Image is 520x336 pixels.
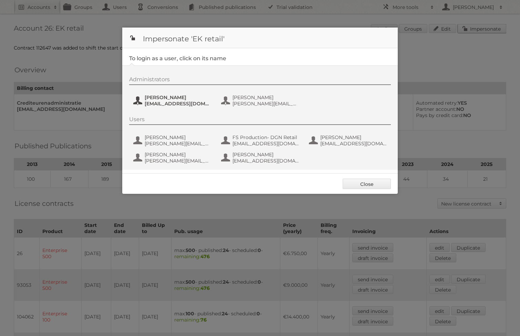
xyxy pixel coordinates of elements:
span: [PERSON_NAME] [145,134,211,140]
h1: Impersonate 'EK retail' [122,28,398,48]
button: FS Production- DGN Retail [EMAIL_ADDRESS][DOMAIN_NAME] [220,134,301,147]
span: [PERSON_NAME][EMAIL_ADDRESS][DOMAIN_NAME] [232,101,299,107]
span: [PERSON_NAME] [145,151,211,158]
span: [PERSON_NAME] [145,94,211,101]
span: [EMAIL_ADDRESS][DOMAIN_NAME] [232,158,299,164]
button: [PERSON_NAME] [PERSON_NAME][EMAIL_ADDRESS][PERSON_NAME][DOMAIN_NAME] [133,151,214,165]
div: Administrators [129,76,391,85]
button: [PERSON_NAME] [EMAIL_ADDRESS][DOMAIN_NAME] [308,134,389,147]
legend: To login as a user, click on its name [129,55,226,62]
a: Close [343,179,391,189]
button: [PERSON_NAME] [EMAIL_ADDRESS][DOMAIN_NAME] [133,94,214,107]
span: [EMAIL_ADDRESS][DOMAIN_NAME] [320,140,387,147]
span: [PERSON_NAME][EMAIL_ADDRESS][PERSON_NAME][DOMAIN_NAME] [145,158,211,164]
span: FS Production- DGN Retail [232,134,299,140]
span: [PERSON_NAME] [320,134,387,140]
div: Users [129,116,391,125]
button: [PERSON_NAME] [PERSON_NAME][EMAIL_ADDRESS][DOMAIN_NAME] [133,134,214,147]
button: [PERSON_NAME] [EMAIL_ADDRESS][DOMAIN_NAME] [220,151,301,165]
span: [PERSON_NAME] [232,94,299,101]
button: [PERSON_NAME] [PERSON_NAME][EMAIL_ADDRESS][DOMAIN_NAME] [220,94,301,107]
span: [EMAIL_ADDRESS][DOMAIN_NAME] [145,101,211,107]
span: [PERSON_NAME][EMAIL_ADDRESS][DOMAIN_NAME] [145,140,211,147]
span: [EMAIL_ADDRESS][DOMAIN_NAME] [232,140,299,147]
span: [PERSON_NAME] [232,151,299,158]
